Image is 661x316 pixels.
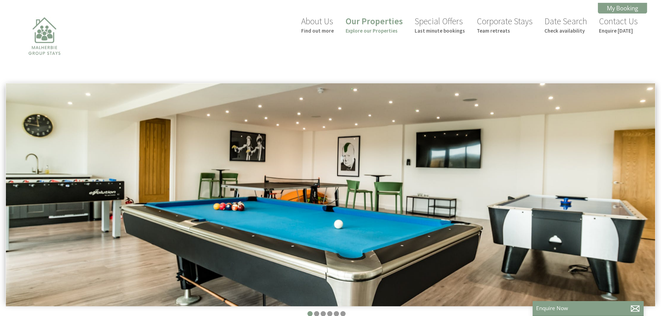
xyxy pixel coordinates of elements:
img: Malherbie Group Stays [10,13,79,82]
a: Corporate StaysTeam retreats [477,16,533,34]
a: About UsFind out more [301,16,334,34]
a: Special OffersLast minute bookings [415,16,465,34]
small: Check availability [544,27,587,34]
small: Enquire [DATE] [599,27,638,34]
p: Enquire Now [536,305,640,312]
small: Last minute bookings [415,27,465,34]
a: My Booking [598,3,647,14]
a: Our PropertiesExplore our Properties [346,16,403,34]
small: Team retreats [477,27,533,34]
small: Explore our Properties [346,27,403,34]
a: Date SearchCheck availability [544,16,587,34]
a: Contact UsEnquire [DATE] [599,16,638,34]
small: Find out more [301,27,334,34]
